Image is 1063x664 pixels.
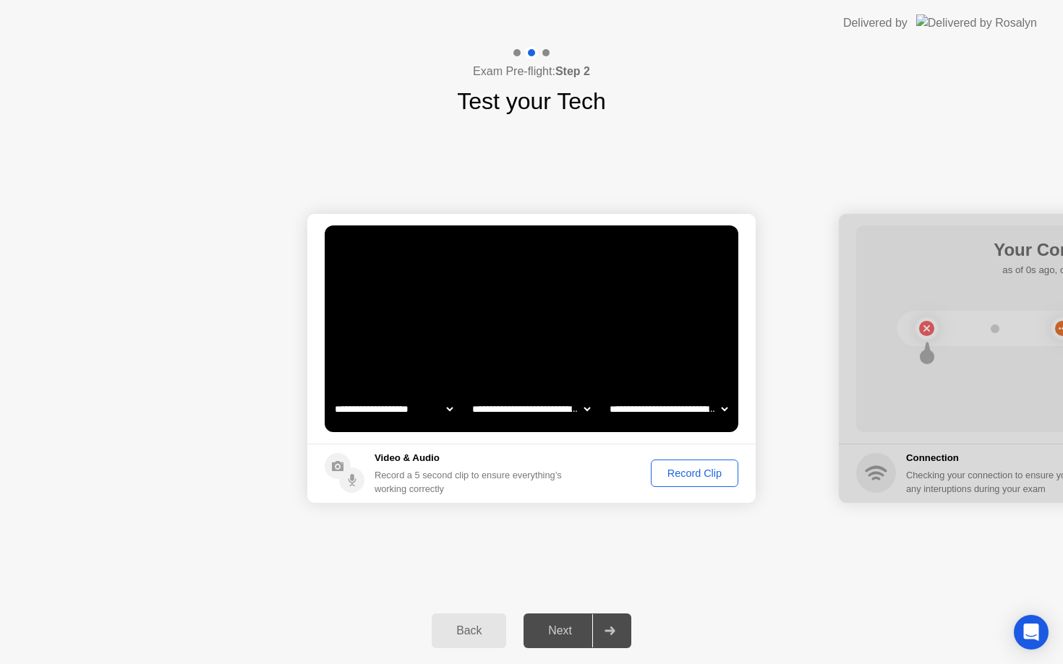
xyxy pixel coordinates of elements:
div: Open Intercom Messenger [1014,615,1049,650]
select: Available speakers [469,394,593,423]
div: Delivered by [843,14,908,32]
div: Record Clip [656,467,733,479]
div: Record a 5 second clip to ensure everything’s working correctly [375,468,568,496]
div: Next [528,624,592,637]
select: Available cameras [332,394,456,423]
div: Back [436,624,502,637]
button: Next [524,613,631,648]
h5: Video & Audio [375,451,568,465]
h1: Test your Tech [457,84,606,118]
b: Step 2 [555,65,590,77]
img: Delivered by Rosalyn [916,14,1037,31]
select: Available microphones [607,394,730,423]
button: Back [432,613,506,648]
button: Record Clip [651,460,738,487]
h4: Exam Pre-flight: [473,63,590,80]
